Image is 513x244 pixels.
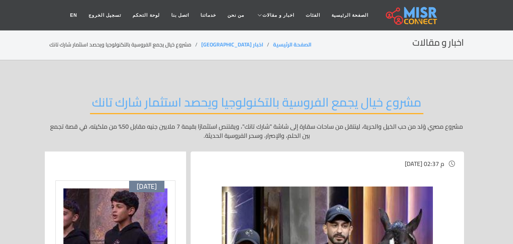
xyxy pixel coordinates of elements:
[412,37,464,48] h2: اخبار و مقالات
[326,8,374,22] a: الصفحة الرئيسية
[250,8,300,22] a: اخبار و مقالات
[90,95,423,114] h2: مشروع خيال يجمع الفروسية بالتكنولوجيا ويحصد استثمار شارك تانك
[386,6,437,25] img: main.misr_connect
[49,41,201,49] li: مشروع خيال يجمع الفروسية بالتكنولوجيا ويحصد استثمار شارك تانك
[83,8,127,22] a: تسجيل الخروج
[405,158,444,169] span: [DATE] 02:37 م
[49,122,464,140] p: مشروع مصري وُلد من حب الخيل والحرية، لينتقل من ساحات سقارة إلى شاشة "شارك تانك"، ويقتنص استثمارًا...
[300,8,326,22] a: الفئات
[273,40,311,49] a: الصفحة الرئيسية
[64,8,83,22] a: EN
[137,182,157,191] span: [DATE]
[222,8,250,22] a: من نحن
[166,8,195,22] a: اتصل بنا
[127,8,165,22] a: لوحة التحكم
[262,12,294,19] span: اخبار و مقالات
[201,40,263,49] a: اخبار [GEOGRAPHIC_DATA]
[195,8,222,22] a: خدماتنا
